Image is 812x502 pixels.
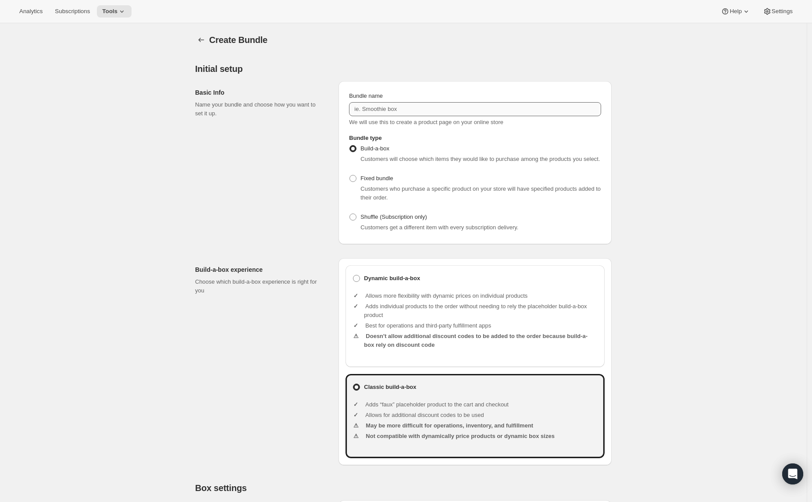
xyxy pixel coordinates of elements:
li: Allows more flexibility with dynamic prices on individual products [364,292,598,300]
span: Create Bundle [209,35,267,45]
button: Help [716,5,755,18]
p: Name your bundle and choose how you want to set it up. [195,100,324,118]
input: ie. Smoothie box [349,102,601,116]
span: Analytics [19,8,43,15]
span: Customers who purchase a specific product on your store will have specified products added to the... [360,185,601,201]
span: Customers get a different item with every subscription delivery. [360,224,518,231]
span: Bundle name [349,93,383,99]
span: Tools [102,8,118,15]
li: Adds “faux” placeholder product to the cart and checkout [364,400,598,409]
h2: Initial setup [195,64,612,74]
span: Help [730,8,741,15]
h2: Basic Info [195,88,324,97]
b: Dynamic build-a-box [364,274,420,283]
button: Bundles [195,34,207,46]
button: Subscriptions [50,5,95,18]
button: Tools [97,5,132,18]
button: Settings [758,5,798,18]
button: Analytics [14,5,48,18]
span: Fixed bundle [360,175,393,182]
li: Doesn't allow additional discount codes to be added to the order because build-a-box rely on disc... [364,332,598,349]
span: Customers will choose which items they would like to purchase among the products you select. [360,156,600,162]
li: Allows for additional discount codes to be used [364,411,598,420]
span: Shuffle (Subscription only) [360,214,427,220]
li: May be more difficult for operations, inventory, and fulfillment [364,421,598,430]
span: Settings [772,8,793,15]
li: Not compatible with dynamically price products or dynamic box sizes [364,432,598,441]
li: Best for operations and third-party fulfillment apps [364,321,598,330]
h2: Build-a-box experience [195,265,324,274]
p: Choose which build-a-box experience is right for you [195,278,324,295]
h2: Box settings [195,483,612,493]
span: We will use this to create a product page on your online store [349,119,503,125]
span: Bundle type [349,135,381,141]
span: Subscriptions [55,8,90,15]
span: Build-a-box [360,145,389,152]
div: Open Intercom Messenger [782,463,803,484]
li: Adds individual products to the order without needing to rely the placeholder build-a-box product [364,302,598,320]
b: Classic build-a-box [364,384,416,390]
